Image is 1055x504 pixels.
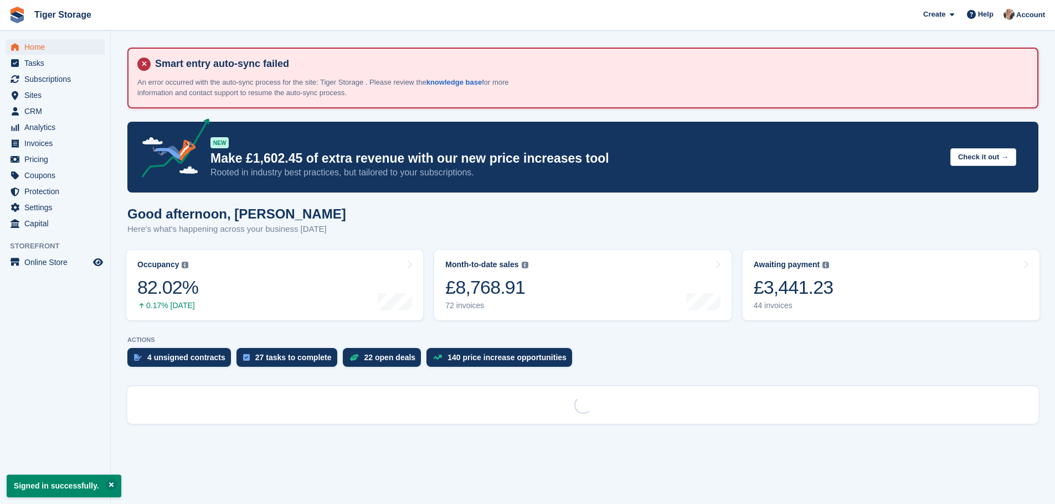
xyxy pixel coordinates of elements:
[754,301,833,310] div: 44 invoices
[243,354,250,361] img: task-75834270c22a3079a89374b754ae025e5fb1db73e45f91037f5363f120a921f8.svg
[445,276,528,299] div: £8,768.91
[127,348,236,372] a: 4 unsigned contracts
[6,119,105,135] a: menu
[30,6,96,24] a: Tiger Storage
[210,167,941,179] p: Rooted in industry best practices, but tailored to your subscriptions.
[24,87,91,103] span: Sites
[182,262,188,268] img: icon-info-grey-7440780725fd019a000dd9b08b2336e03edf1995a4989e88bcd33f0948082b44.svg
[137,77,525,98] p: An error occurred with the auto-sync process for the site: Tiger Storage . Please review the for ...
[24,103,91,119] span: CRM
[24,254,91,270] span: Online Store
[6,184,105,199] a: menu
[950,148,1016,167] button: Check it out →
[24,39,91,55] span: Home
[126,250,423,320] a: Occupancy 82.02% 0.17% [DATE]
[24,168,91,183] span: Coupons
[6,39,105,55] a: menu
[91,256,105,269] a: Preview store
[9,7,25,23] img: stora-icon-8386f47178a22dfd0bd8f6a31ec36ba5ce8667c1dd55bd0f319d3a0aa187defe.svg
[6,200,105,215] a: menu
[434,250,731,320] a: Month-to-date sales £8,768.91 72 invoices
[6,103,105,119] a: menu
[978,9,994,20] span: Help
[1003,9,1015,20] img: Becky Martin
[236,348,343,372] a: 27 tasks to complete
[132,118,210,181] img: price-adjustments-announcement-icon-8257ccfd72463d97f412b2fc003d46551f7dbcb40ab6d574587a9cd5c0d94...
[24,152,91,167] span: Pricing
[137,260,179,269] div: Occupancy
[1016,9,1045,20] span: Account
[743,250,1039,320] a: Awaiting payment £3,441.23 44 invoices
[255,353,332,362] div: 27 tasks to complete
[210,150,941,167] p: Make £1,602.45 of extra revenue with our new price increases tool
[6,254,105,270] a: menu
[24,184,91,199] span: Protection
[822,262,829,268] img: icon-info-grey-7440780725fd019a000dd9b08b2336e03edf1995a4989e88bcd33f0948082b44.svg
[7,475,121,497] p: Signed in successfully.
[364,353,416,362] div: 22 open deals
[754,276,833,299] div: £3,441.23
[522,262,528,268] img: icon-info-grey-7440780725fd019a000dd9b08b2336e03edf1995a4989e88bcd33f0948082b44.svg
[426,348,578,372] a: 140 price increase opportunities
[24,71,91,87] span: Subscriptions
[127,336,1038,344] p: ACTIONS
[445,301,528,310] div: 72 invoices
[447,353,567,362] div: 140 price increase opportunities
[754,260,820,269] div: Awaiting payment
[24,55,91,71] span: Tasks
[137,301,198,310] div: 0.17% [DATE]
[24,216,91,231] span: Capital
[6,216,105,231] a: menu
[210,137,229,148] div: NEW
[24,119,91,135] span: Analytics
[137,276,198,299] div: 82.02%
[433,355,442,360] img: price_increase_opportunities-93ffe204e8149a01c8c9dc8f82e8f89637d9d84a8eef4429ea346261dce0b2c0.svg
[127,223,346,236] p: Here's what's happening across your business [DATE]
[24,136,91,151] span: Invoices
[24,200,91,215] span: Settings
[6,55,105,71] a: menu
[134,354,142,361] img: contract_signature_icon-13c848040528278c33f63329250d36e43548de30e8caae1d1a13099fd9432cc5.svg
[445,260,518,269] div: Month-to-date sales
[6,87,105,103] a: menu
[426,78,482,86] a: knowledge base
[343,348,427,372] a: 22 open deals
[127,206,346,221] h1: Good afternoon, [PERSON_NAME]
[10,241,110,252] span: Storefront
[6,136,105,151] a: menu
[349,354,359,361] img: deal-1b604bf984904fb50ccaf53a9ad4b4a5d6e5aea283cecdc64d6e3604feb123c2.svg
[6,152,105,167] a: menu
[147,353,225,362] div: 4 unsigned contracts
[923,9,945,20] span: Create
[6,168,105,183] a: menu
[151,58,1028,70] h4: Smart entry auto-sync failed
[6,71,105,87] a: menu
